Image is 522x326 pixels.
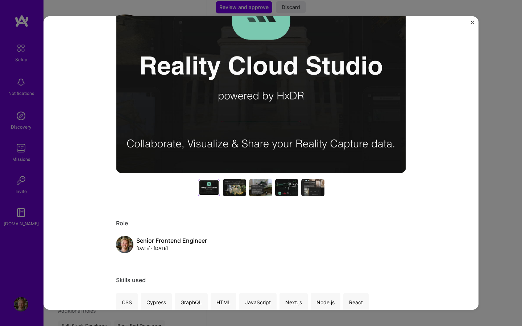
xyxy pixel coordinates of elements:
div: [DATE] - [DATE] [136,244,207,252]
div: React [343,293,369,312]
div: Node.js [311,293,340,312]
div: CSS [116,293,138,312]
div: GraphQL [175,293,208,312]
div: HTML [211,293,236,312]
div: Skills used [116,276,406,284]
div: Senior Frontend Engineer [136,237,207,244]
div: JavaScript [239,293,277,312]
div: Cypress [141,293,172,312]
div: Role [116,220,406,227]
div: Next.js [279,293,308,312]
button: Close [471,21,474,28]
